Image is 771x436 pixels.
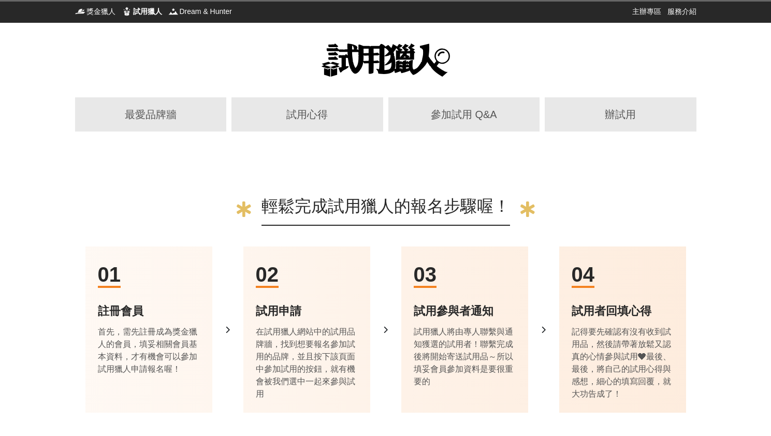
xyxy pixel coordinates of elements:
a: 辦試用 [545,97,696,132]
span: 03 [414,263,437,288]
div: 試用獵人將由專人聯繫與通知獲選的試用者！聯繫完成後將開始寄送試用品～所以填妥會員參加資料是要很重要的 [414,326,516,388]
div: 在試用獵人網站中的試用品牌牆，找到想要報名參加試用的品牌，並且按下該頁面中參加試用的按鈕，就有機會被我們選中一起來參與試用 [256,326,358,400]
a: 服務介紹 [667,6,696,17]
span: Dream & Hunter [180,6,232,17]
img: 獎金獵人 [75,6,85,17]
img: 試用獵人 [122,6,132,17]
a: 試用獵人試用獵人 [122,6,162,17]
div: 試用申請 [256,302,358,319]
a: 獎金獵人獎金獵人 [75,6,115,17]
div: 記得要先確認有沒有收到試用品，然後請帶著放鬆又認真的心情參與試用❤最後、最後，將自己的試用心得與感想，細心的填寫回覆，就大功告成了！ [572,326,674,400]
span: 試用獵人 [133,6,162,17]
span: 04 [572,263,595,288]
img: Dream & Hunter [168,6,179,17]
span: 02 [256,263,279,288]
div: 首先，需先註冊成為獎金獵人的會員，填妥相關會員基本資料，才有機會可以參加試用獵人申請報名喔！ [98,326,200,375]
div: 參加試用 Q&A [398,107,531,122]
div: 最愛品牌牆 [84,107,217,122]
div: 辦試用 [554,107,687,122]
div: 試用者回填心得 [572,302,674,319]
a: 主辦專區 [632,6,661,17]
a: Dream & HunterDream & Hunter [168,6,232,17]
div: 輕鬆完成試用獵人的報名步驟喔！ [261,194,510,226]
div: 註冊會員 [98,302,200,319]
div: 試用參與者通知 [414,302,516,319]
img: 試用獵人 [322,43,450,77]
div: 試用心得 [241,107,374,122]
span: 01 [98,263,121,288]
span: 獎金獵人 [86,6,115,17]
